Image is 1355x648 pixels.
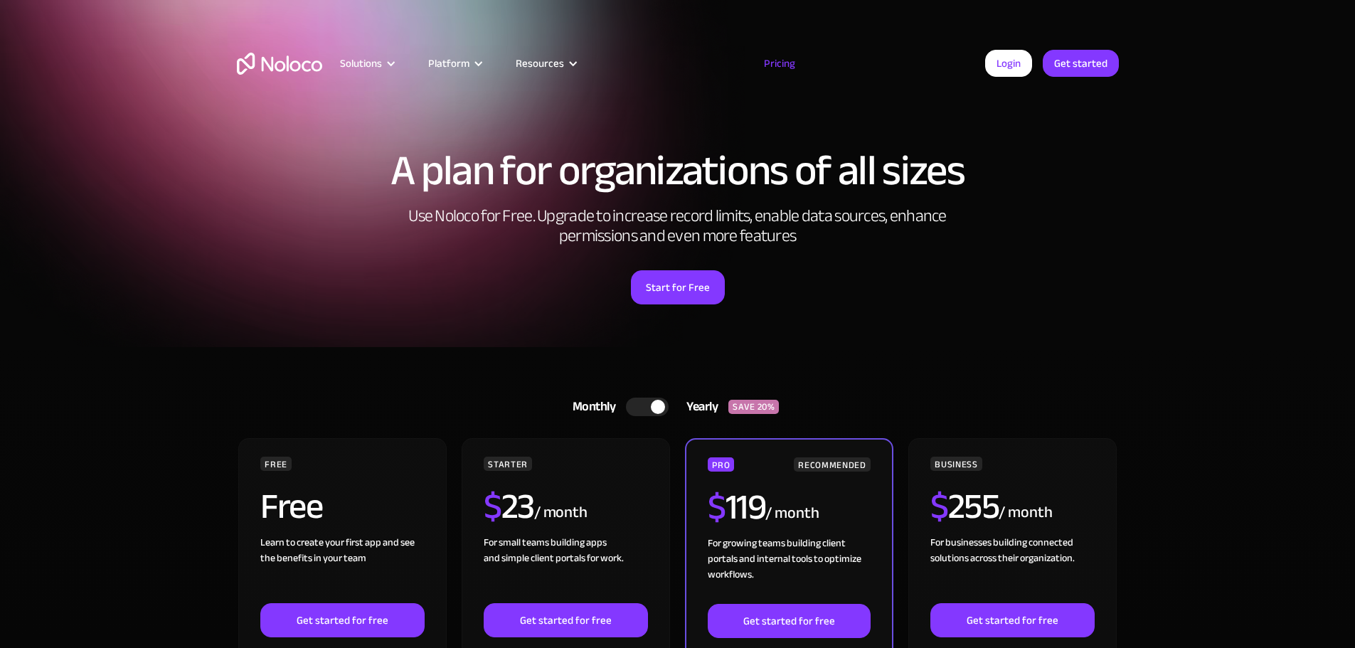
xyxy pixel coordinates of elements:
[484,457,531,471] div: STARTER
[794,457,870,472] div: RECOMMENDED
[322,54,410,73] div: Solutions
[708,474,726,541] span: $
[708,604,870,638] a: Get started for free
[260,603,424,637] a: Get started for free
[930,603,1094,637] a: Get started for free
[534,501,588,524] div: / month
[340,54,382,73] div: Solutions
[237,149,1119,192] h1: A plan for organizations of all sizes
[999,501,1052,524] div: / month
[930,457,982,471] div: BUSINESS
[516,54,564,73] div: Resources
[410,54,498,73] div: Platform
[930,489,999,524] h2: 255
[930,473,948,540] span: $
[631,270,725,304] a: Start for Free
[930,535,1094,603] div: For businesses building connected solutions across their organization. ‍
[393,206,962,246] h2: Use Noloco for Free. Upgrade to increase record limits, enable data sources, enhance permissions ...
[428,54,469,73] div: Platform
[484,473,501,540] span: $
[708,489,765,525] h2: 119
[555,396,627,418] div: Monthly
[260,535,424,603] div: Learn to create your first app and see the benefits in your team ‍
[484,603,647,637] a: Get started for free
[985,50,1032,77] a: Login
[260,489,322,524] h2: Free
[765,502,819,525] div: / month
[484,535,647,603] div: For small teams building apps and simple client portals for work. ‍
[728,400,779,414] div: SAVE 20%
[746,54,813,73] a: Pricing
[484,489,534,524] h2: 23
[669,396,728,418] div: Yearly
[1043,50,1119,77] a: Get started
[708,536,870,604] div: For growing teams building client portals and internal tools to optimize workflows.
[498,54,593,73] div: Resources
[708,457,734,472] div: PRO
[237,53,322,75] a: home
[260,457,292,471] div: FREE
